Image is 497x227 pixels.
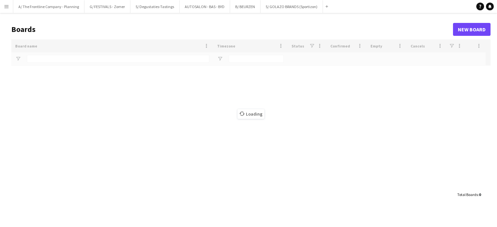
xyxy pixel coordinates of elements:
[230,0,260,13] button: B/ BEURZEN
[237,109,264,119] span: Loading
[260,0,323,13] button: S/ GOLAZO BRANDS (Sportizon)
[180,0,230,13] button: AUTOSALON - BAS - BYD
[11,25,453,34] h1: Boards
[457,188,481,201] div: :
[84,0,130,13] button: G/ FESTIVALS - Zomer
[130,0,180,13] button: S/ Degustaties-Tastings
[457,192,478,197] span: Total Boards
[13,0,84,13] button: A/ The Frontline Company - Planning
[453,23,491,36] a: New Board
[479,192,481,197] span: 0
